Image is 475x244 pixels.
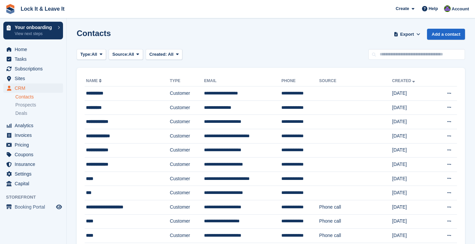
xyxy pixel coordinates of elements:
[3,179,63,188] a: menu
[170,186,204,200] td: Customer
[15,74,55,83] span: Sites
[3,83,63,93] a: menu
[5,4,15,14] img: stora-icon-8386f47178a22dfd0bd8f6a31ec36ba5ce8667c1dd55bd0f319d3a0aa187defe.svg
[170,200,204,214] td: Customer
[15,102,36,108] span: Prospects
[396,5,409,12] span: Create
[3,121,63,130] a: menu
[392,229,433,243] td: [DATE]
[427,29,465,40] a: Add a contact
[149,52,167,57] span: Created:
[392,186,433,200] td: [DATE]
[3,169,63,179] a: menu
[18,3,67,14] a: Lock It & Leave It
[15,110,63,117] a: Deals
[170,129,204,143] td: Customer
[15,83,55,93] span: CRM
[204,76,281,86] th: Email
[15,179,55,188] span: Capital
[392,214,433,229] td: [DATE]
[6,194,66,201] span: Storefront
[109,49,143,60] button: Source: All
[15,54,55,64] span: Tasks
[444,5,451,12] img: Connor Allan
[168,52,174,57] span: All
[3,64,63,73] a: menu
[77,29,111,38] h1: Contacts
[15,64,55,73] span: Subscriptions
[3,160,63,169] a: menu
[15,202,55,212] span: Booking Portal
[15,140,55,150] span: Pricing
[15,160,55,169] span: Insurance
[429,5,438,12] span: Help
[15,31,54,37] p: View next steps
[92,51,97,58] span: All
[80,51,92,58] span: Type:
[170,86,204,101] td: Customer
[392,78,416,83] a: Created
[319,214,392,229] td: Phone call
[55,203,63,211] a: Preview store
[86,78,103,83] a: Name
[15,131,55,140] span: Invoices
[170,143,204,158] td: Customer
[281,76,319,86] th: Phone
[112,51,128,58] span: Source:
[392,115,433,129] td: [DATE]
[319,200,392,214] td: Phone call
[392,100,433,115] td: [DATE]
[392,86,433,101] td: [DATE]
[319,229,392,243] td: Phone call
[319,76,392,86] th: Source
[392,29,422,40] button: Export
[452,6,469,12] span: Account
[392,158,433,172] td: [DATE]
[170,158,204,172] td: Customer
[15,94,63,100] a: Contacts
[3,150,63,159] a: menu
[15,25,54,30] p: Your onboarding
[170,229,204,243] td: Customer
[400,31,414,38] span: Export
[3,140,63,150] a: menu
[392,143,433,158] td: [DATE]
[170,214,204,229] td: Customer
[3,22,63,39] a: Your onboarding View next steps
[170,115,204,129] td: Customer
[15,45,55,54] span: Home
[392,172,433,186] td: [DATE]
[392,200,433,214] td: [DATE]
[170,76,204,86] th: Type
[3,74,63,83] a: menu
[146,49,182,60] button: Created: All
[170,172,204,186] td: Customer
[3,54,63,64] a: menu
[3,202,63,212] a: menu
[3,45,63,54] a: menu
[15,150,55,159] span: Coupons
[15,101,63,108] a: Prospects
[15,110,27,116] span: Deals
[15,169,55,179] span: Settings
[129,51,134,58] span: All
[3,131,63,140] a: menu
[15,121,55,130] span: Analytics
[392,129,433,143] td: [DATE]
[170,100,204,115] td: Customer
[77,49,106,60] button: Type: All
